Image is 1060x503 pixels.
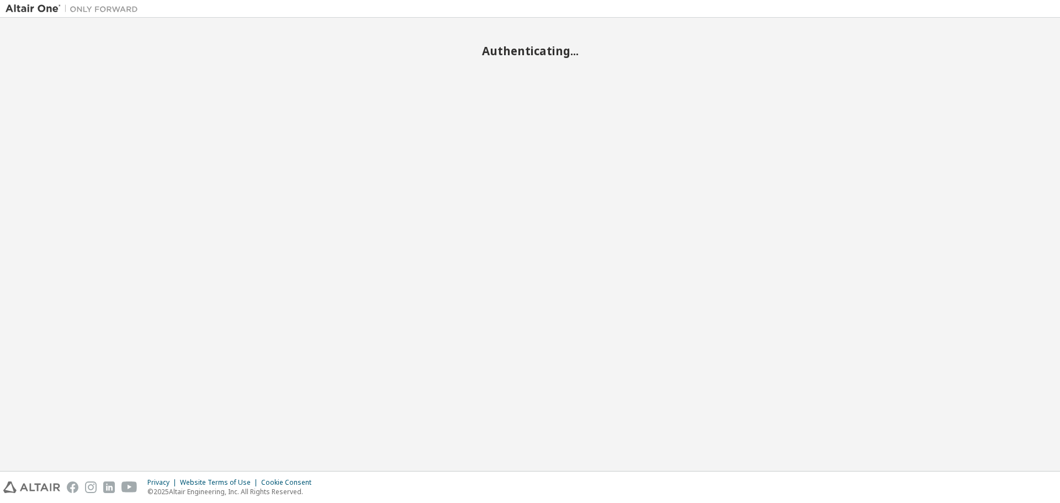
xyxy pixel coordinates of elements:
img: youtube.svg [121,481,137,493]
p: © 2025 Altair Engineering, Inc. All Rights Reserved. [147,487,318,496]
img: linkedin.svg [103,481,115,493]
div: Privacy [147,478,180,487]
img: Altair One [6,3,144,14]
img: facebook.svg [67,481,78,493]
h2: Authenticating... [6,44,1054,58]
div: Website Terms of Use [180,478,261,487]
div: Cookie Consent [261,478,318,487]
img: altair_logo.svg [3,481,60,493]
img: instagram.svg [85,481,97,493]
